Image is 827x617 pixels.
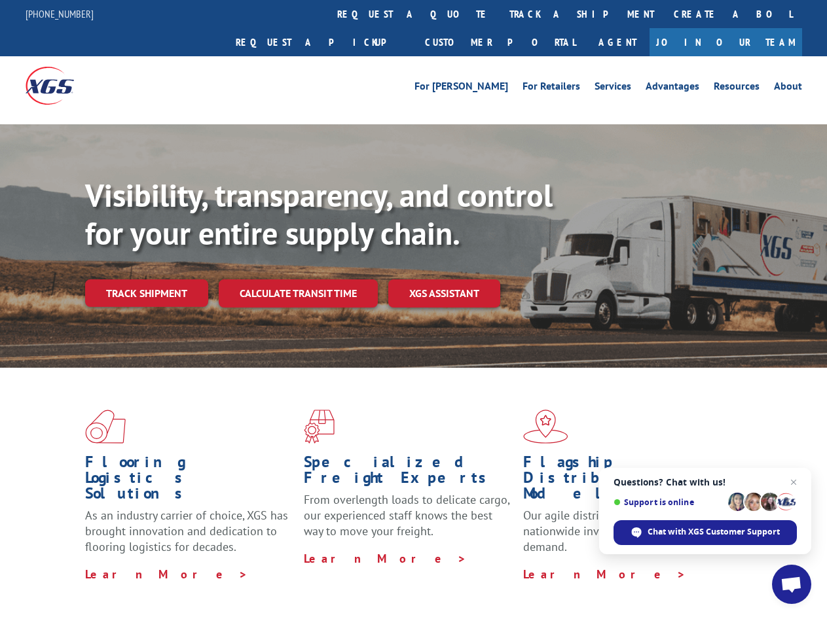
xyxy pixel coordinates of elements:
img: xgs-icon-focused-on-flooring-red [304,410,335,444]
b: Visibility, transparency, and control for your entire supply chain. [85,175,553,253]
img: xgs-icon-flagship-distribution-model-red [523,410,568,444]
h1: Flagship Distribution Model [523,454,732,508]
a: About [774,81,802,96]
div: Chat with XGS Customer Support [614,520,797,545]
span: Chat with XGS Customer Support [648,526,780,538]
span: Our agile distribution network gives you nationwide inventory management on demand. [523,508,728,554]
a: Services [595,81,631,96]
h1: Specialized Freight Experts [304,454,513,492]
span: Questions? Chat with us! [614,477,797,487]
a: Track shipment [85,279,208,307]
a: Resources [714,81,760,96]
span: As an industry carrier of choice, XGS has brought innovation and dedication to flooring logistics... [85,508,288,554]
a: Learn More > [523,567,686,582]
span: Support is online [614,497,724,507]
a: For [PERSON_NAME] [414,81,508,96]
a: Agent [585,28,650,56]
a: Learn More > [85,567,248,582]
a: Calculate transit time [219,279,378,308]
h1: Flooring Logistics Solutions [85,454,294,508]
a: Request a pickup [226,28,415,56]
a: [PHONE_NUMBER] [26,7,94,20]
a: Advantages [646,81,699,96]
a: Join Our Team [650,28,802,56]
a: Learn More > [304,551,467,566]
img: xgs-icon-total-supply-chain-intelligence-red [85,410,126,444]
a: XGS ASSISTANT [388,279,500,308]
a: For Retailers [523,81,580,96]
a: Customer Portal [415,28,585,56]
div: Open chat [772,565,811,604]
p: From overlength loads to delicate cargo, our experienced staff knows the best way to move your fr... [304,492,513,550]
span: Close chat [786,474,801,490]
